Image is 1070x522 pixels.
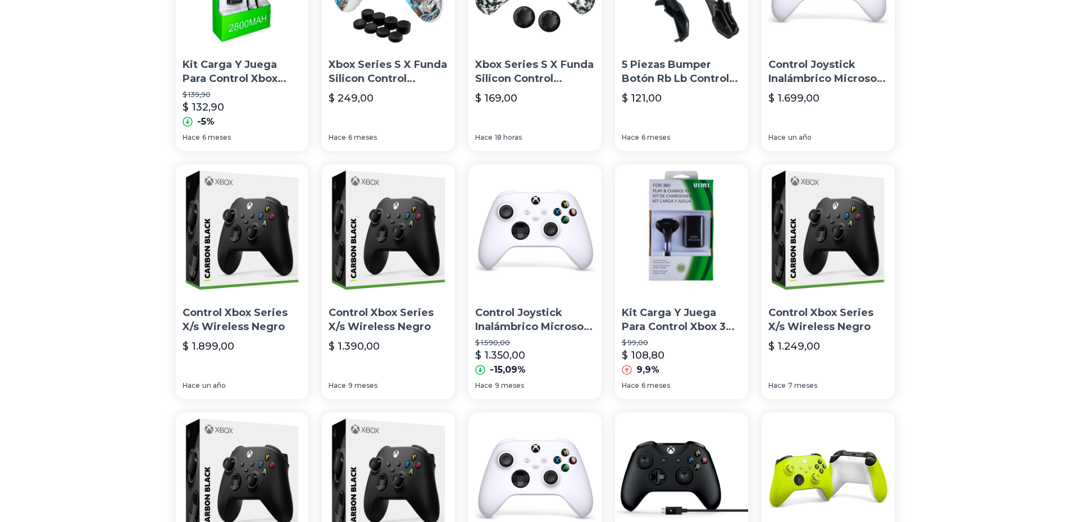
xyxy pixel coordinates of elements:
span: un año [788,133,812,142]
span: Hace [768,381,786,390]
img: Control Xbox Series X/s Wireless Negro [762,164,895,297]
p: $ 1.590,00 [475,338,595,347]
img: Control Joystick Inalámbrico Microsoft Xbox Wireless Control Color Blanco [468,164,602,297]
p: 5 Piezas Bumper Botón Rb Lb Control Xbox One Salida 3.5 [622,58,741,86]
span: 18 horas [495,133,522,142]
p: Xbox Series S X Funda Silicon Control Camuflaje Thumb Grips [475,58,595,86]
p: $ 132,90 [183,99,224,115]
p: $ 121,00 [622,90,662,106]
p: Control Joystick Inalámbrico Microsoft Xbox Wireless Control Color Blanco [768,58,888,86]
span: Hace [329,381,346,390]
p: $ 1.249,00 [768,338,820,354]
span: Hace [329,133,346,142]
img: Control Xbox Series X/s Wireless Negro [176,164,309,297]
span: 6 meses [641,381,670,390]
p: $ 139,90 [183,90,302,99]
p: $ 99,00 [622,338,741,347]
p: Control Xbox Series X/s Wireless Negro [183,306,302,334]
p: $ 1.350,00 [475,347,525,363]
span: 9 meses [348,381,377,390]
span: Hace [622,133,639,142]
img: Control Xbox Series X/s Wireless Negro [322,164,455,297]
a: Control Joystick Inalámbrico Microsoft Xbox Wireless Control Color BlancoControl Joystick Inalámb... [468,164,602,399]
span: 6 meses [641,133,670,142]
p: $ 108,80 [622,347,664,363]
p: $ 249,00 [329,90,374,106]
span: 7 meses [788,381,817,390]
span: Hace [183,381,200,390]
a: Control Xbox Series X/s Wireless NegroControl Xbox Series X/s Wireless Negro$ 1.899,00Haceun año [176,164,309,399]
span: Hace [475,133,493,142]
span: Hace [183,133,200,142]
span: Hace [622,381,639,390]
span: Hace [475,381,493,390]
span: Hace [768,133,786,142]
p: $ 1.699,00 [768,90,819,106]
span: un año [202,381,226,390]
p: 9,9% [636,363,659,377]
p: $ 1.390,00 [329,338,380,354]
a: Kit Carga Y Juega Para Control Xbox 360 Cable Y Pila MayoreoKit Carga Y Juega Para Control Xbox 3... [615,164,748,399]
img: Kit Carga Y Juega Para Control Xbox 360 Cable Y Pila Mayoreo [615,164,748,297]
span: 6 meses [202,133,231,142]
p: Kit Carga Y Juega Para Control Xbox One Y Xbox One S [183,58,302,86]
p: -15,09% [490,363,526,377]
p: -5% [197,115,215,129]
span: 6 meses [348,133,377,142]
p: Control Joystick Inalámbrico Microsoft Xbox Wireless Control Color Blanco [475,306,595,334]
p: Kit Carga Y Juega Para Control Xbox 360 Cable Y Pila Mayoreo [622,306,741,334]
p: Control Xbox Series X/s Wireless Negro [329,306,448,334]
p: Xbox Series S X Funda Silicon Control Vintage + 8 Grips One [329,58,448,86]
span: 9 meses [495,381,524,390]
a: Control Xbox Series X/s Wireless NegroControl Xbox Series X/s Wireless Negro$ 1.390,00Hace9 meses [322,164,455,399]
p: Control Xbox Series X/s Wireless Negro [768,306,888,334]
a: Control Xbox Series X/s Wireless NegroControl Xbox Series X/s Wireless Negro$ 1.249,00Hace7 meses [762,164,895,399]
p: $ 1.899,00 [183,338,234,354]
p: $ 169,00 [475,90,517,106]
